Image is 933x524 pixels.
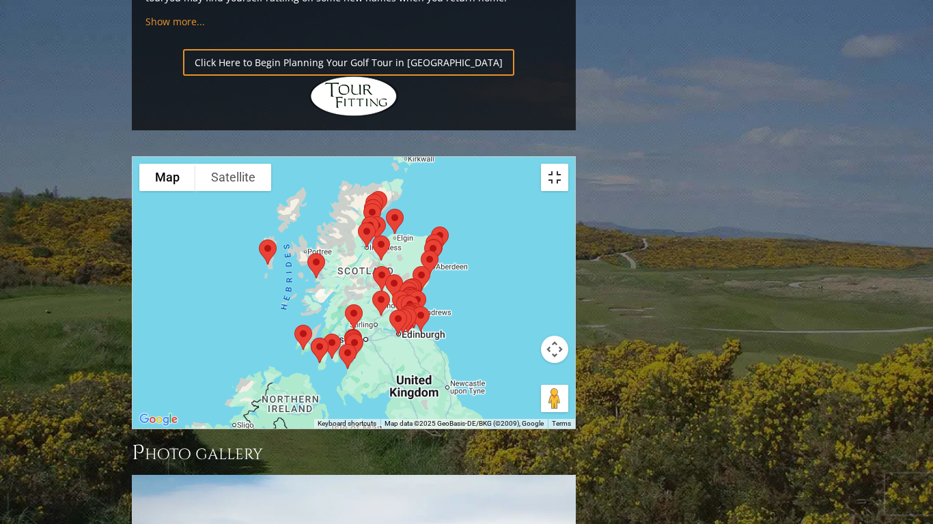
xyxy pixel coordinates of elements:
span: Map data ©2025 GeoBasis-DE/BKG (©2009), Google [385,420,544,427]
a: Show more... [145,15,205,28]
button: Show street map [139,164,195,191]
a: Click Here to Begin Planning Your Golf Tour in [GEOGRAPHIC_DATA] [183,49,514,76]
img: Google [136,411,181,428]
h3: Photo Gallery [132,439,576,467]
button: Show satellite imagery [195,164,271,191]
button: Keyboard shortcuts [318,419,376,428]
img: Hidden Links [309,76,398,117]
a: Open this area in Google Maps (opens a new window) [136,411,181,428]
a: Terms (opens in new tab) [552,420,571,427]
button: Drag Pegman onto the map to open Street View [541,385,568,412]
button: Toggle fullscreen view [541,164,568,191]
button: Map camera controls [541,336,568,363]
